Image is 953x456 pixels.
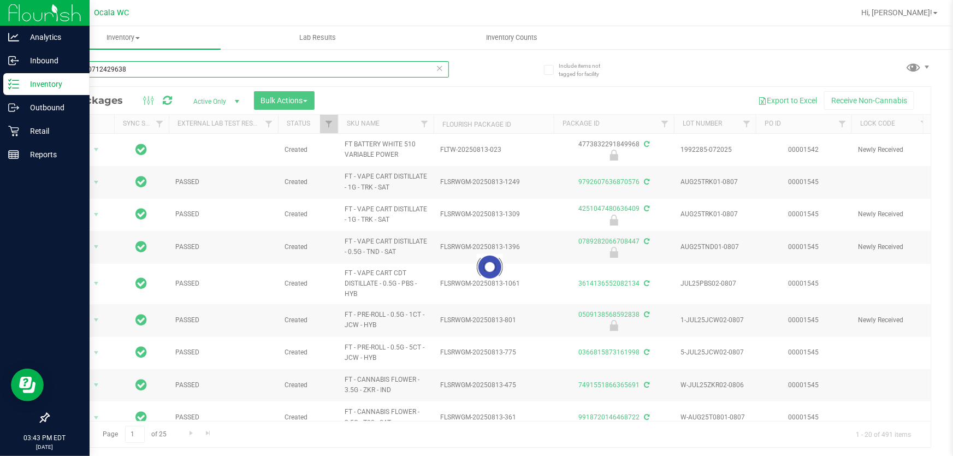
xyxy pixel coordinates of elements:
[5,443,85,451] p: [DATE]
[26,33,221,43] span: Inventory
[19,148,85,161] p: Reports
[436,61,443,75] span: Clear
[285,33,351,43] span: Lab Results
[19,125,85,138] p: Retail
[94,8,129,17] span: Ocala WC
[8,102,19,113] inline-svg: Outbound
[11,369,44,401] iframe: Resource center
[19,78,85,91] p: Inventory
[19,54,85,67] p: Inbound
[559,62,613,78] span: Include items not tagged for facility
[221,26,415,49] a: Lab Results
[861,8,932,17] span: Hi, [PERSON_NAME]!
[48,61,449,78] input: Search Package ID, Item Name, SKU, Lot or Part Number...
[26,26,221,49] a: Inventory
[19,31,85,44] p: Analytics
[8,55,19,66] inline-svg: Inbound
[19,101,85,114] p: Outbound
[8,126,19,137] inline-svg: Retail
[5,433,85,443] p: 03:43 PM EDT
[8,79,19,90] inline-svg: Inventory
[8,32,19,43] inline-svg: Analytics
[415,26,609,49] a: Inventory Counts
[8,149,19,160] inline-svg: Reports
[471,33,552,43] span: Inventory Counts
